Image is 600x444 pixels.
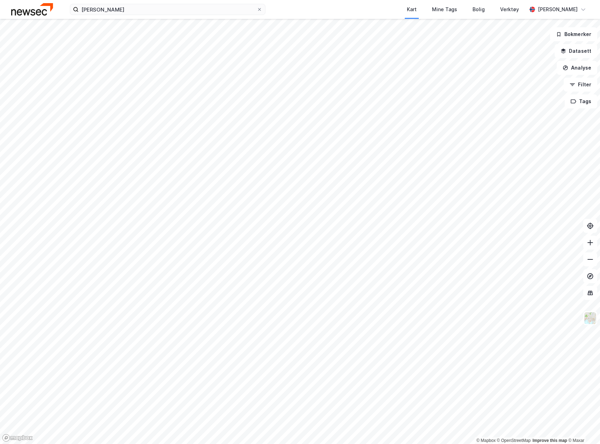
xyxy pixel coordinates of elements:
[407,5,417,14] div: Kart
[432,5,457,14] div: Mine Tags
[555,44,597,58] button: Datasett
[557,61,597,75] button: Analyse
[533,438,567,443] a: Improve this map
[564,78,597,92] button: Filter
[500,5,519,14] div: Verktøy
[11,3,53,15] img: newsec-logo.f6e21ccffca1b3a03d2d.png
[79,4,257,15] input: Søk på adresse, matrikkel, gårdeiere, leietakere eller personer
[497,438,531,443] a: OpenStreetMap
[473,5,485,14] div: Bolig
[584,311,597,325] img: Z
[538,5,578,14] div: [PERSON_NAME]
[565,94,597,108] button: Tags
[550,27,597,41] button: Bokmerker
[565,410,600,444] iframe: Chat Widget
[2,434,33,442] a: Mapbox homepage
[476,438,496,443] a: Mapbox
